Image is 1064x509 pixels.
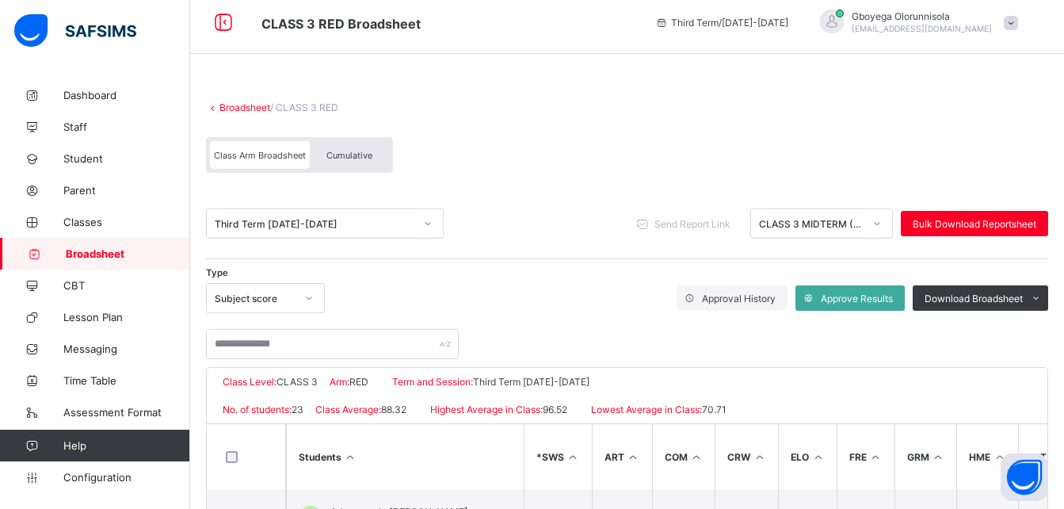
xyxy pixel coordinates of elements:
[430,404,543,415] span: Highest Average in Class:
[223,376,276,388] span: Class Level:
[753,451,766,463] i: Sort in Ascending Order
[63,152,190,165] span: Student
[349,376,368,388] span: RED
[219,101,270,113] a: Broadsheet
[63,89,190,101] span: Dashboard
[652,424,715,489] th: COM
[215,293,296,304] div: Subject score
[821,293,893,304] span: Approve Results
[215,218,414,230] div: Third Term [DATE]-[DATE]
[326,150,372,161] span: Cumulative
[913,218,1036,230] span: Bulk Download Reportsheet
[292,404,303,415] span: 23
[261,16,421,32] span: Class Arm Broadsheet
[206,267,228,278] span: Type
[925,293,1023,304] span: Download Broadsheet
[1001,454,1048,501] button: Open asap
[63,439,189,452] span: Help
[276,376,318,388] span: CLASS 3
[655,17,788,29] span: session/term information
[543,404,567,415] span: 96.52
[381,404,406,415] span: 88.32
[956,424,1018,489] th: HME
[392,376,473,388] span: Term and Session:
[473,376,589,388] span: Third Term [DATE]-[DATE]
[344,451,357,463] i: Sort Ascending
[654,218,730,230] span: Send Report Link
[63,374,190,387] span: Time Table
[804,10,1026,36] div: GboyegaOlorunnisola
[811,451,825,463] i: Sort in Ascending Order
[63,471,189,484] span: Configuration
[14,14,136,48] img: safsims
[63,311,190,323] span: Lesson Plan
[759,218,864,230] div: CLASS 3 MIDTERM ([DATE]-[DATE])
[627,451,640,463] i: Sort in Ascending Order
[993,451,1006,463] i: Sort in Ascending Order
[837,424,894,489] th: FRE
[778,424,837,489] th: ELO
[690,451,704,463] i: Sort in Ascending Order
[223,404,292,415] span: No. of students:
[894,424,957,489] th: GRM
[702,404,726,415] span: 70.71
[315,404,381,415] span: Class Average:
[702,293,776,304] span: Approval History
[63,343,190,355] span: Messaging
[214,150,306,161] span: Class Arm Broadsheet
[63,406,190,419] span: Assessment Format
[330,376,349,388] span: Arm:
[932,451,945,463] i: Sort in Ascending Order
[869,451,883,463] i: Sort in Ascending Order
[592,424,652,489] th: ART
[63,121,190,133] span: Staff
[66,247,190,260] span: Broadsheet
[852,10,992,22] span: Gboyega Olorunnisola
[63,279,190,292] span: CBT
[566,451,580,463] i: Sort in Ascending Order
[286,424,524,489] th: Students
[63,216,190,228] span: Classes
[715,424,778,489] th: CRW
[591,404,702,415] span: Lowest Average in Class:
[852,24,992,33] span: [EMAIL_ADDRESS][DOMAIN_NAME]
[270,101,338,113] span: / CLASS 3 RED
[63,184,190,197] span: Parent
